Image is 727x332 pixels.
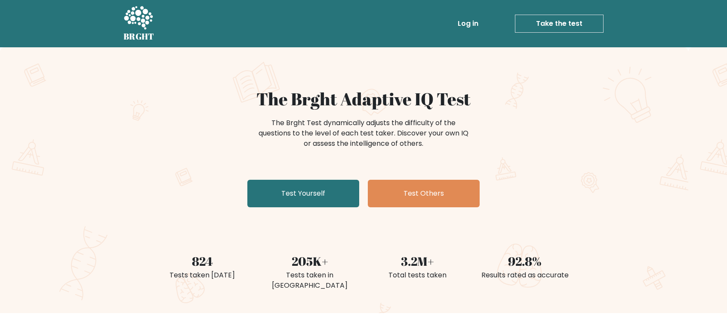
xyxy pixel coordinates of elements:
[261,270,358,291] div: Tests taken in [GEOGRAPHIC_DATA]
[369,270,466,280] div: Total tests taken
[368,180,480,207] a: Test Others
[123,3,154,44] a: BRGHT
[369,252,466,270] div: 3.2M+
[476,252,573,270] div: 92.8%
[123,31,154,42] h5: BRGHT
[256,118,471,149] div: The Brght Test dynamically adjusts the difficulty of the questions to the level of each test take...
[515,15,604,33] a: Take the test
[154,252,251,270] div: 824
[454,15,482,32] a: Log in
[261,252,358,270] div: 205K+
[154,89,573,109] h1: The Brght Adaptive IQ Test
[247,180,359,207] a: Test Yourself
[476,270,573,280] div: Results rated as accurate
[154,270,251,280] div: Tests taken [DATE]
